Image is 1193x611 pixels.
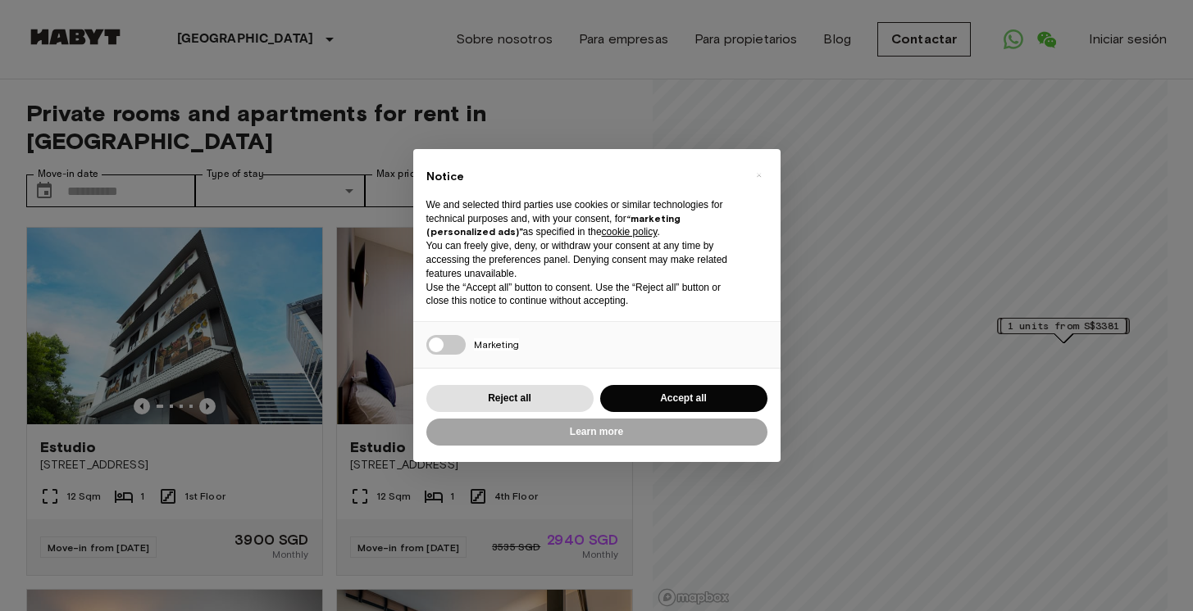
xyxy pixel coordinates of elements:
button: Learn more [426,419,767,446]
a: cookie policy [602,226,658,238]
span: × [756,165,762,185]
p: You can freely give, deny, or withdraw your consent at any time by accessing the preferences pane... [426,239,741,280]
strong: “marketing (personalized ads)” [426,212,681,238]
p: Use the “Accept all” button to consent. Use the “Reject all” button or close this notice to conti... [426,281,741,309]
h2: Notice [426,169,741,185]
span: Marketing [474,338,519,351]
button: Close this notice [746,162,772,188]
button: Reject all [426,385,594,412]
button: Accept all [600,385,767,412]
p: We and selected third parties use cookies or similar technologies for technical purposes and, wit... [426,198,741,239]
